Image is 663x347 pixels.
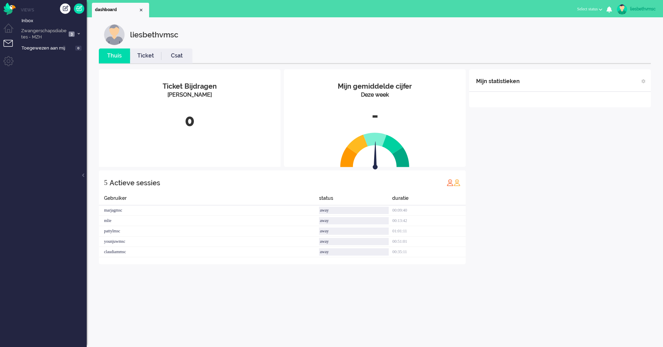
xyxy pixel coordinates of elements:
div: duratie [392,195,466,205]
a: Omnidesk [3,5,16,10]
div: away [319,228,389,235]
a: Csat [161,52,192,60]
img: customer.svg [104,24,125,45]
span: 3 [69,32,75,37]
li: Dashboard [92,3,149,17]
li: Dashboard menu [3,24,19,39]
div: away [319,248,389,256]
li: Admin menu [3,56,19,72]
div: away [319,207,389,214]
div: status [319,195,393,205]
div: 00:35:11 [392,247,466,257]
li: Csat [161,48,192,63]
div: away [319,238,389,245]
span: Select status [577,7,598,11]
span: Inbox [21,18,87,24]
button: Select status [573,4,606,14]
div: Ticket Bijdragen [104,81,275,91]
div: liesbethvmsc [630,6,656,12]
img: flow_omnibird.svg [3,3,16,15]
div: 00:09:40 [392,205,466,216]
li: Tickets menu [3,40,19,55]
li: Select status [573,2,606,17]
div: 5 [104,176,107,189]
div: Close tab [138,7,144,13]
img: profile_orange.svg [454,179,460,186]
span: dashboard [95,7,138,13]
li: Views [21,7,87,13]
div: Creëer ticket [60,3,70,14]
img: arrow.svg [360,141,390,171]
div: - [289,104,460,127]
div: away [319,217,389,224]
a: Inbox [20,17,87,24]
span: Zwangerschapsdiabetes - MZH [20,28,67,41]
div: Actieve sessies [110,176,160,190]
div: [PERSON_NAME] [104,91,275,99]
div: Deze week [289,91,460,99]
div: younjuwmsc [99,237,319,247]
img: profile_red.svg [447,179,454,186]
div: 01:01:11 [392,226,466,237]
div: Mijn statistieken [476,74,520,88]
img: semi_circle.svg [340,132,410,167]
div: 0 [104,109,275,132]
div: pattylmsc [99,226,319,237]
div: mlie [99,216,319,226]
img: avatar [617,4,627,15]
span: Toegewezen aan mij [21,45,73,52]
div: claudiammsc [99,247,319,257]
div: Mijn gemiddelde cijfer [289,81,460,91]
a: Ticket [130,52,161,60]
div: 00:13:42 [392,216,466,226]
a: liesbethvmsc [615,4,656,15]
a: Thuis [99,52,130,60]
span: 0 [75,46,81,51]
div: Gebruiker [99,195,319,205]
a: Quick Ticket [74,3,84,14]
li: Thuis [99,48,130,63]
a: Toegewezen aan mij 0 [20,44,87,52]
div: 00:51:01 [392,237,466,247]
li: Ticket [130,48,161,63]
div: liesbethvmsc [130,24,178,45]
div: marjagmsc [99,205,319,216]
